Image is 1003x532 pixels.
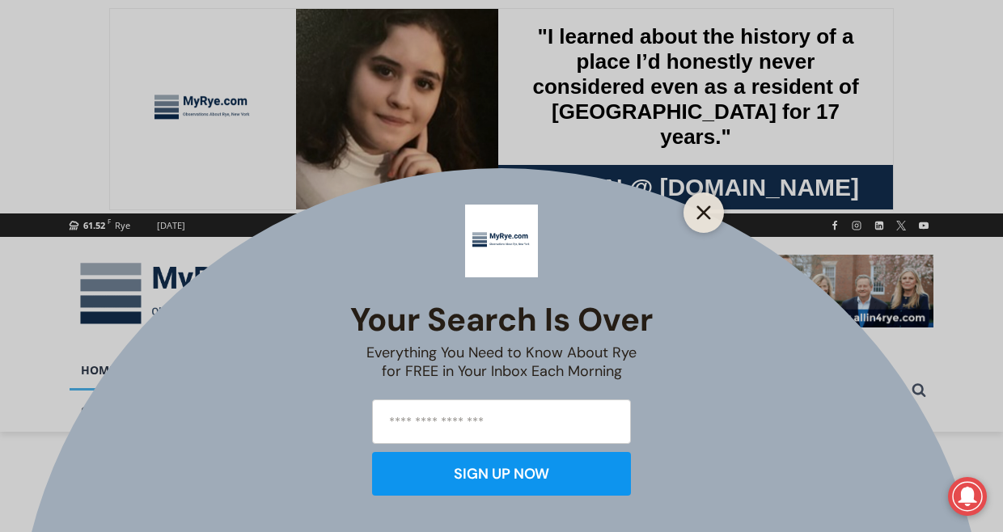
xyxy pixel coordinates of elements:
[181,137,185,153] div: /
[189,137,197,153] div: 6
[408,1,764,157] div: "I learned about the history of a place I’d honestly never considered even as a resident of [GEOG...
[1,161,242,201] a: [PERSON_NAME] Read Sanctuary Fall Fest: [DATE]
[170,48,217,133] div: Live Music
[423,161,750,197] span: Intern @ [DOMAIN_NAME]
[13,163,215,200] h4: [PERSON_NAME] Read Sanctuary Fall Fest: [DATE]
[170,137,177,153] div: 4
[389,157,784,201] a: Intern @ [DOMAIN_NAME]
